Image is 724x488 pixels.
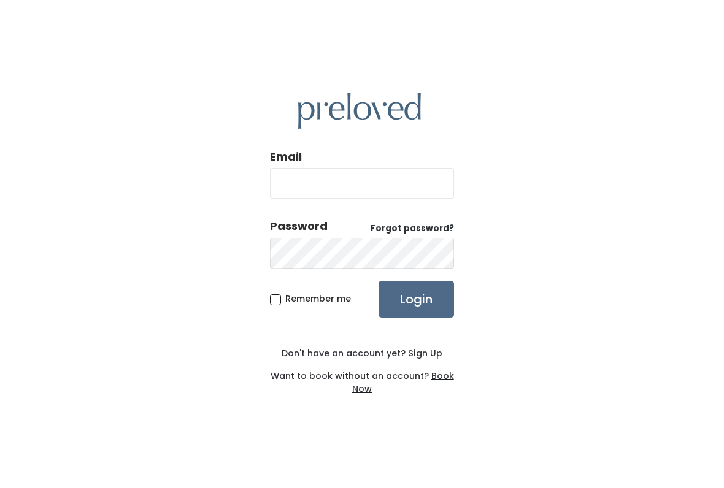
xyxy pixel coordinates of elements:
[270,360,454,395] div: Want to book without an account?
[352,370,454,395] a: Book Now
[406,347,442,359] a: Sign Up
[285,292,351,305] span: Remember me
[379,281,454,318] input: Login
[270,218,328,234] div: Password
[270,149,302,165] label: Email
[371,223,454,235] a: Forgot password?
[371,223,454,234] u: Forgot password?
[270,347,454,360] div: Don't have an account yet?
[298,93,421,129] img: preloved logo
[408,347,442,359] u: Sign Up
